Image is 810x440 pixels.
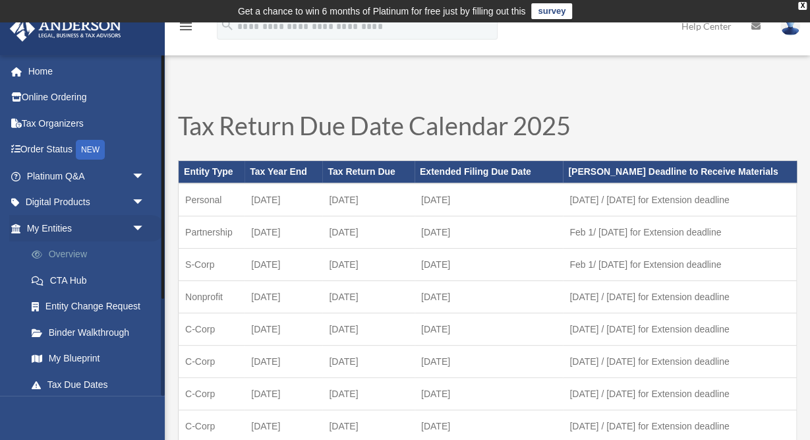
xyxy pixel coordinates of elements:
[9,215,165,241] a: My Entitiesarrow_drop_down
[322,216,415,249] td: [DATE]
[245,378,322,410] td: [DATE]
[9,84,165,111] a: Online Ordering
[245,183,322,216] td: [DATE]
[563,346,796,378] td: [DATE] / [DATE] for Extension deadline
[18,294,165,320] a: Entity Change Request
[322,378,415,410] td: [DATE]
[322,161,415,183] th: Tax Return Due
[245,281,322,313] td: [DATE]
[245,161,322,183] th: Tax Year End
[18,241,165,268] a: Overview
[322,183,415,216] td: [DATE]
[415,346,563,378] td: [DATE]
[245,346,322,378] td: [DATE]
[178,23,194,34] a: menu
[245,313,322,346] td: [DATE]
[9,137,165,164] a: Order StatusNEW
[179,249,245,281] td: S-Corp
[9,58,165,84] a: Home
[179,161,245,183] th: Entity Type
[415,216,563,249] td: [DATE]
[415,313,563,346] td: [DATE]
[179,216,245,249] td: Partnership
[322,249,415,281] td: [DATE]
[563,313,796,346] td: [DATE] / [DATE] for Extension deadline
[179,281,245,313] td: Nonprofit
[322,281,415,313] td: [DATE]
[238,3,526,19] div: Get a chance to win 6 months of Platinum for free just by filling out this
[415,183,563,216] td: [DATE]
[6,16,125,42] img: Anderson Advisors Platinum Portal
[563,378,796,410] td: [DATE] / [DATE] for Extension deadline
[132,189,158,216] span: arrow_drop_down
[415,281,563,313] td: [DATE]
[563,161,796,183] th: [PERSON_NAME] Deadline to Receive Materials
[322,346,415,378] td: [DATE]
[798,2,807,10] div: close
[178,18,194,34] i: menu
[9,163,165,189] a: Platinum Q&Aarrow_drop_down
[563,183,796,216] td: [DATE] / [DATE] for Extension deadline
[18,346,165,372] a: My Blueprint
[563,216,796,249] td: Feb 1/ [DATE] for Extension deadline
[220,18,235,32] i: search
[245,249,322,281] td: [DATE]
[76,140,105,160] div: NEW
[18,267,165,294] a: CTA Hub
[9,110,165,137] a: Tax Organizers
[245,216,322,249] td: [DATE]
[179,378,245,410] td: C-Corp
[132,163,158,190] span: arrow_drop_down
[9,189,165,216] a: Digital Productsarrow_drop_down
[178,113,797,144] h1: Tax Return Due Date Calendar 2025
[415,378,563,410] td: [DATE]
[179,346,245,378] td: C-Corp
[179,313,245,346] td: C-Corp
[563,249,796,281] td: Feb 1/ [DATE] for Extension deadline
[179,183,245,216] td: Personal
[322,313,415,346] td: [DATE]
[531,3,572,19] a: survey
[780,16,800,36] img: User Pic
[132,215,158,242] span: arrow_drop_down
[563,281,796,313] td: [DATE] / [DATE] for Extension deadline
[415,161,563,183] th: Extended Filing Due Date
[18,371,158,398] a: Tax Due Dates
[415,249,563,281] td: [DATE]
[18,319,165,346] a: Binder Walkthrough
